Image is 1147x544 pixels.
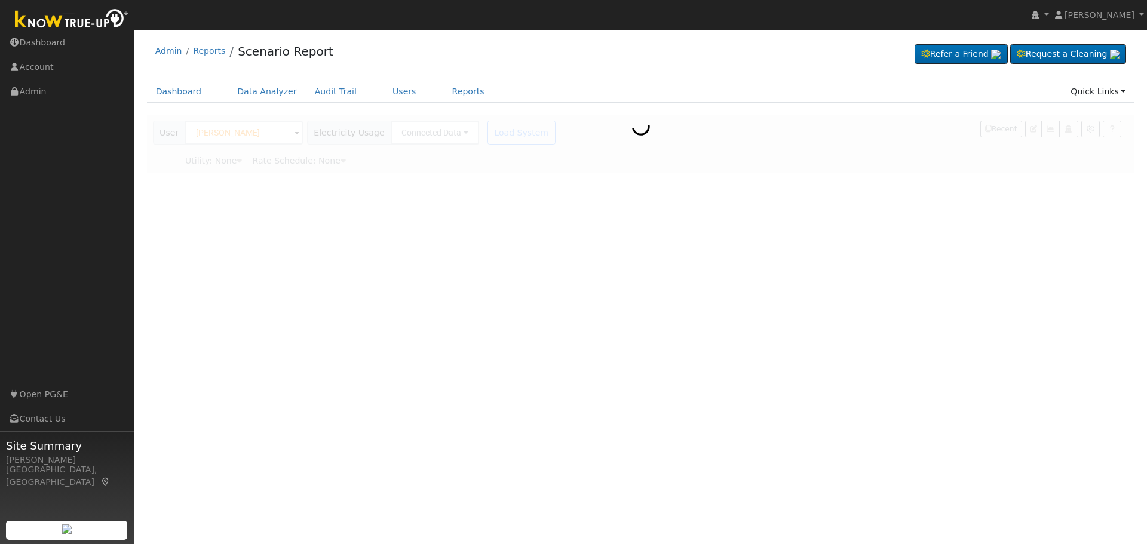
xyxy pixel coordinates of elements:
a: Audit Trail [306,81,366,103]
a: Dashboard [147,81,211,103]
a: Request a Cleaning [1010,44,1126,64]
img: Know True-Up [9,7,134,33]
a: Admin [155,46,182,56]
img: retrieve [991,50,1001,59]
a: Data Analyzer [228,81,306,103]
a: Quick Links [1062,81,1134,103]
a: Map [100,477,111,487]
span: [PERSON_NAME] [1065,10,1134,20]
a: Refer a Friend [915,44,1008,64]
img: retrieve [1110,50,1120,59]
div: [PERSON_NAME] [6,454,128,466]
a: Scenario Report [238,44,333,59]
div: [GEOGRAPHIC_DATA], [GEOGRAPHIC_DATA] [6,463,128,488]
img: retrieve [62,524,72,534]
span: Site Summary [6,438,128,454]
a: Reports [193,46,225,56]
a: Users [384,81,425,103]
a: Reports [443,81,493,103]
